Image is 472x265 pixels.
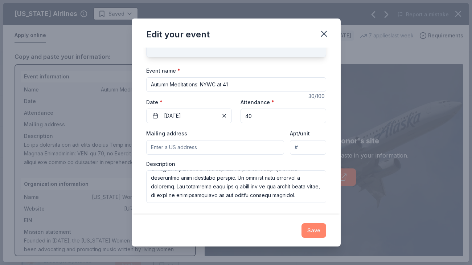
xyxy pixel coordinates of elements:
[146,160,175,168] label: Description
[146,130,187,137] label: Mailing address
[290,130,310,137] label: Apt/unit
[146,99,232,106] label: Date
[146,29,210,40] div: Edit your event
[146,170,326,203] textarea: Lo ips dolorsita con adi elits doeius Temp inc Utlabo Etdolor, Magnaa Enimadminim: VENI qu 70, no...
[146,77,326,92] input: Spring Fundraiser
[146,109,232,123] button: [DATE]
[301,223,326,238] button: Save
[290,140,326,155] input: #
[241,109,326,123] input: 20
[146,67,180,74] label: Event name
[146,140,284,155] input: Enter a US address
[241,99,274,106] label: Attendance
[308,92,326,101] div: 30 /100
